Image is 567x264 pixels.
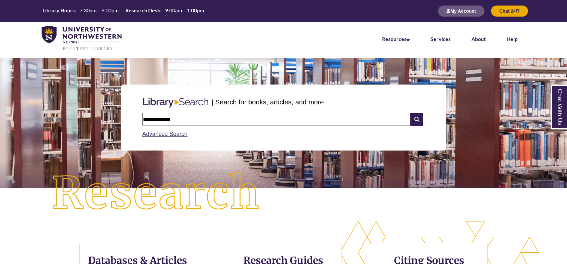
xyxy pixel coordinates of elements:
[491,8,528,14] a: Chat 24/7
[42,26,122,51] img: UNWSP Library Logo
[40,7,207,15] table: Hours Today
[123,7,162,14] th: Research Desk:
[140,95,212,110] img: Libary Search
[212,97,324,107] p: | Search for books, articles, and more
[165,7,204,13] span: 9:00am – 1:00pm
[438,6,484,17] button: My Account
[40,7,77,14] th: Library Hours:
[491,6,528,17] button: Chat 24/7
[507,36,518,42] a: Help
[80,7,119,13] span: 7:30am – 6:00pm
[410,113,423,126] i: Search
[431,36,451,42] a: Services
[471,36,486,42] a: About
[438,8,484,14] a: My Account
[40,7,207,16] a: Hours Today
[28,149,283,238] img: Research
[142,131,187,137] a: Advanced Search
[382,36,410,42] a: Resources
